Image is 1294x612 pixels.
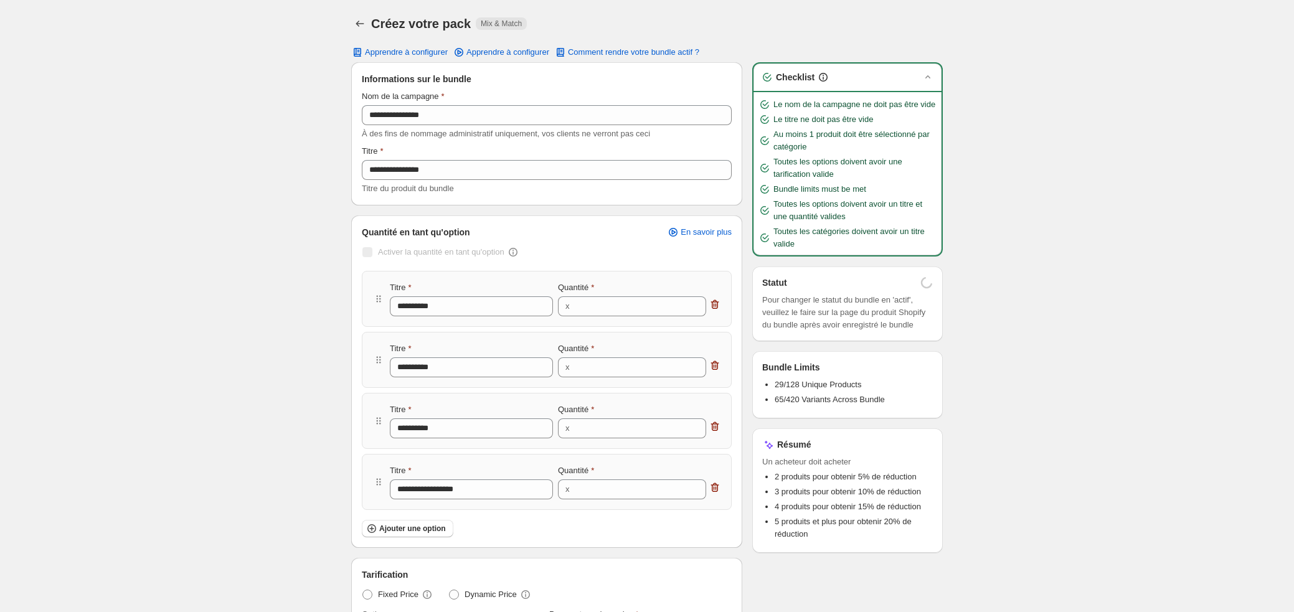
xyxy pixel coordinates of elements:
a: En savoir plus [659,224,739,241]
label: Quantité [558,464,594,477]
span: Apprendre à configurer [466,47,549,57]
li: 5 produits et plus pour obtenir 20% de réduction [775,515,933,540]
span: Dynamic Price [465,588,517,601]
h1: Créez votre pack [371,16,471,31]
button: Ajouter une option [362,520,453,537]
li: 2 produits pour obtenir 5% de réduction [775,471,933,483]
div: x [565,300,570,313]
span: Quantité en tant qu'option [362,226,470,238]
span: 29/128 Unique Products [775,380,861,389]
span: Toutes les options doivent avoir une tarification valide [773,156,937,181]
label: Quantité [558,403,594,416]
button: Apprendre à configurer [344,44,455,61]
span: Toutes les catégories doivent avoir un titre valide [773,225,937,250]
div: x [565,361,570,374]
span: Activer la quantité en tant qu'option [378,247,504,257]
label: Titre [390,342,412,355]
label: Titre [390,281,412,294]
span: Titre du produit du bundle [362,184,454,193]
span: Au moins 1 produit doit être sélectionné par catégorie [773,128,937,153]
span: À des fins de nommage administratif uniquement, vos clients ne verront pas ceci [362,129,650,138]
h3: Statut [762,276,787,289]
h3: Bundle Limits [762,361,820,374]
label: Titre [362,145,384,158]
span: 65/420 Variants Across Bundle [775,395,885,404]
span: Informations sur le bundle [362,73,471,85]
label: Nom de la campagne [362,90,445,103]
span: Fixed Price [378,588,418,601]
button: Back [351,15,369,32]
a: Apprendre à configurer [445,44,557,61]
span: Bundle limits must be met [773,183,866,195]
li: 3 produits pour obtenir 10% de réduction [775,486,933,498]
span: Tarification [362,568,408,581]
h3: Checklist [776,71,815,83]
div: x [565,422,570,435]
span: Un acheteur doit acheter [762,456,933,468]
span: En savoir plus [681,227,732,237]
label: Quantité [558,281,594,294]
span: Mix & Match [481,19,522,29]
span: Ajouter une option [379,524,446,534]
label: Quantité [558,342,594,355]
label: Titre [390,403,412,416]
label: Titre [390,464,412,477]
span: Pour changer le statut du bundle en 'actif', veuillez le faire sur la page du produit Shopify du ... [762,294,933,331]
button: Comment rendre votre bundle actif ? [547,44,707,61]
span: Le nom de la campagne ne doit pas être vide [773,98,935,111]
span: Apprendre à configurer [365,47,448,57]
li: 4 produits pour obtenir 15% de réduction [775,501,933,513]
span: Toutes les options doivent avoir un titre et une quantité valides [773,198,937,223]
span: Le titre ne doit pas être vide [773,113,873,126]
span: Comment rendre votre bundle actif ? [568,47,699,57]
h3: Résumé [777,438,811,451]
div: x [565,483,570,496]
